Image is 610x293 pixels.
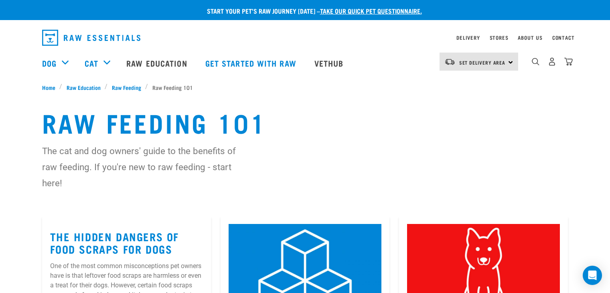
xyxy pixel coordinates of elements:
span: Raw Education [67,83,101,92]
a: Stores [490,36,509,39]
a: Delivery [456,36,480,39]
img: home-icon-1@2x.png [532,58,539,65]
a: Contact [552,36,575,39]
nav: dropdown navigation [36,26,575,49]
p: The cat and dog owners' guide to the benefits of raw feeding. If you're new to raw feeding - star... [42,143,253,191]
h1: Raw Feeding 101 [42,108,568,136]
a: Cat [85,57,98,69]
div: Open Intercom Messenger [583,266,602,285]
a: Get started with Raw [197,47,306,79]
a: Raw Feeding [107,83,145,92]
nav: breadcrumbs [42,83,568,92]
img: Raw Essentials Logo [42,30,140,46]
a: The Hidden Dangers of Food Scraps for Dogs [50,233,179,252]
span: Raw Feeding [112,83,141,92]
img: user.png [548,57,556,66]
a: take our quick pet questionnaire. [320,9,422,12]
a: Vethub [306,47,354,79]
span: Home [42,83,55,92]
img: home-icon@2x.png [564,57,573,66]
a: About Us [518,36,542,39]
a: Raw Education [118,47,197,79]
span: Set Delivery Area [459,61,506,64]
a: Dog [42,57,57,69]
a: Home [42,83,60,92]
img: van-moving.png [444,58,455,65]
a: Raw Education [62,83,105,92]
